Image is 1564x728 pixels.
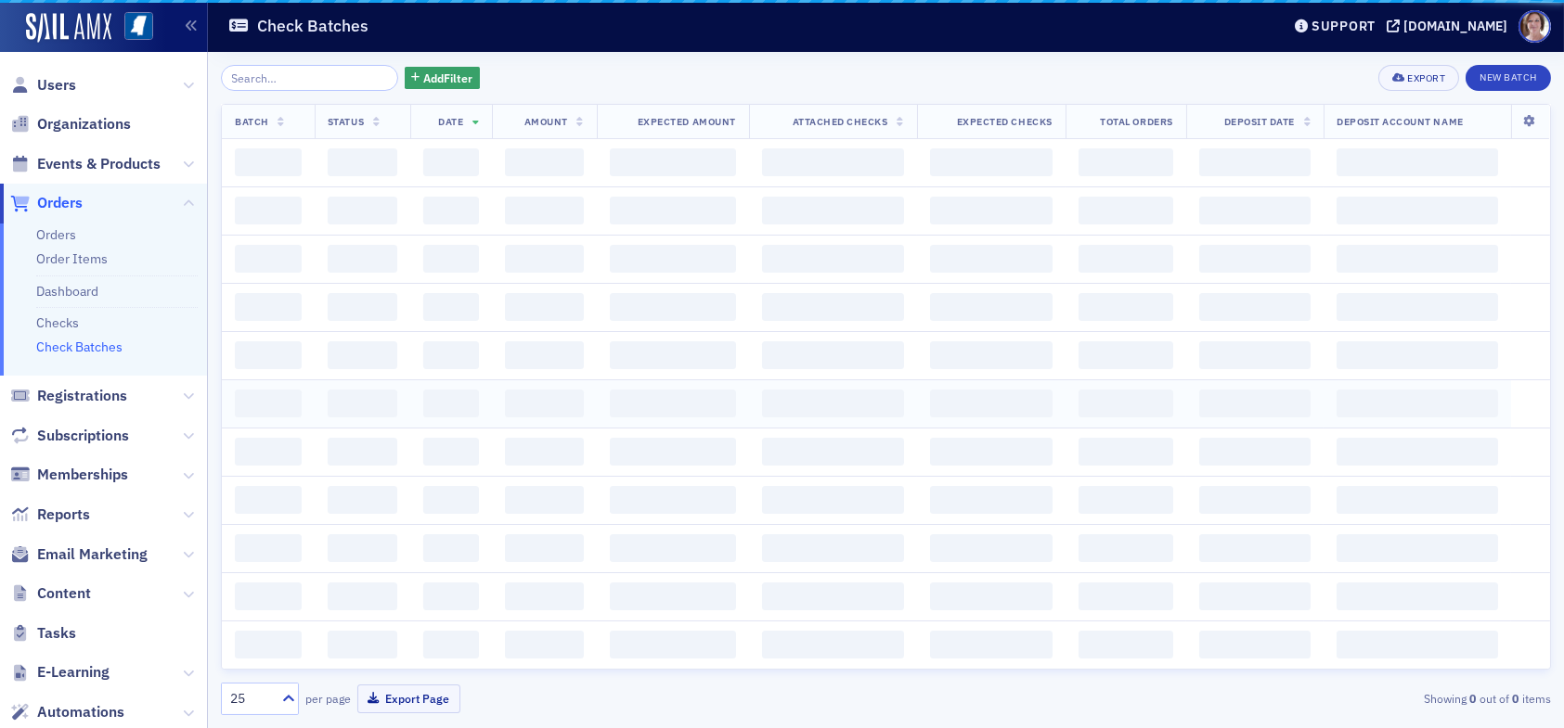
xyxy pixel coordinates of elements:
[36,250,108,267] a: Order Items
[328,582,397,610] span: ‌
[1079,631,1173,658] span: ‌
[1079,245,1173,273] span: ‌
[1337,293,1498,321] span: ‌
[762,197,904,224] span: ‌
[235,115,269,128] span: Batch
[37,504,90,525] span: Reports
[1079,341,1173,369] span: ‌
[638,115,736,128] span: Expected Amount
[235,582,302,610] span: ‌
[1224,115,1295,128] span: Deposit Date
[1519,10,1551,43] span: Profile
[1466,68,1551,84] a: New Batch
[10,193,83,213] a: Orders
[1199,390,1311,417] span: ‌
[930,293,1053,321] span: ‌
[1199,197,1311,224] span: ‌
[505,197,584,224] span: ‌
[762,390,904,417] span: ‌
[505,631,584,658] span: ‌
[762,631,904,658] span: ‌
[423,438,479,466] span: ‌
[1337,631,1498,658] span: ‌
[505,534,584,562] span: ‌
[37,386,127,406] span: Registrations
[930,341,1053,369] span: ‌
[1407,73,1445,83] div: Export
[930,197,1053,224] span: ‌
[328,197,397,224] span: ‌
[235,293,302,321] span: ‌
[10,465,128,485] a: Memberships
[610,534,736,562] span: ‌
[36,226,76,243] a: Orders
[1199,631,1311,658] span: ‌
[1337,438,1498,466] span: ‌
[423,245,479,273] span: ‌
[762,293,904,321] span: ‌
[328,534,397,562] span: ‌
[930,438,1053,466] span: ‌
[328,293,397,321] span: ‌
[762,341,904,369] span: ‌
[37,583,91,604] span: Content
[10,386,127,406] a: Registrations
[930,486,1053,514] span: ‌
[37,465,128,485] span: Memberships
[235,390,302,417] span: ‌
[610,486,736,514] span: ‌
[328,390,397,417] span: ‌
[1199,245,1311,273] span: ‌
[1199,148,1311,176] span: ‌
[230,689,271,709] div: 25
[37,662,110,683] span: E-Learning
[1337,534,1498,562] span: ‌
[221,65,398,91] input: Search…
[930,245,1053,273] span: ‌
[235,534,302,562] span: ‌
[610,582,736,610] span: ‌
[423,70,472,86] span: Add Filter
[1199,293,1311,321] span: ‌
[235,486,302,514] span: ‌
[423,486,479,514] span: ‌
[610,197,736,224] span: ‌
[235,341,302,369] span: ‌
[10,75,76,96] a: Users
[36,314,79,331] a: Checks
[1403,18,1507,34] div: [DOMAIN_NAME]
[930,148,1053,176] span: ‌
[610,148,736,176] span: ‌
[235,148,302,176] span: ‌
[37,193,83,213] span: Orders
[423,534,479,562] span: ‌
[610,341,736,369] span: ‌
[1079,197,1173,224] span: ‌
[1199,534,1311,562] span: ‌
[930,631,1053,658] span: ‌
[305,690,351,707] label: per page
[610,390,736,417] span: ‌
[235,197,302,224] span: ‌
[1467,690,1480,707] strong: 0
[111,12,153,44] a: View Homepage
[257,15,368,37] h1: Check Batches
[328,148,397,176] span: ‌
[1337,486,1498,514] span: ‌
[328,341,397,369] span: ‌
[1378,65,1459,91] button: Export
[423,293,479,321] span: ‌
[10,583,91,604] a: Content
[10,623,76,644] a: Tasks
[328,438,397,466] span: ‌
[930,582,1053,610] span: ‌
[1199,582,1311,610] span: ‌
[1100,115,1172,128] span: Total Orders
[505,341,584,369] span: ‌
[423,197,479,224] span: ‌
[505,582,584,610] span: ‌
[762,534,904,562] span: ‌
[10,544,148,565] a: Email Marketing
[37,75,76,96] span: Users
[37,114,131,134] span: Organizations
